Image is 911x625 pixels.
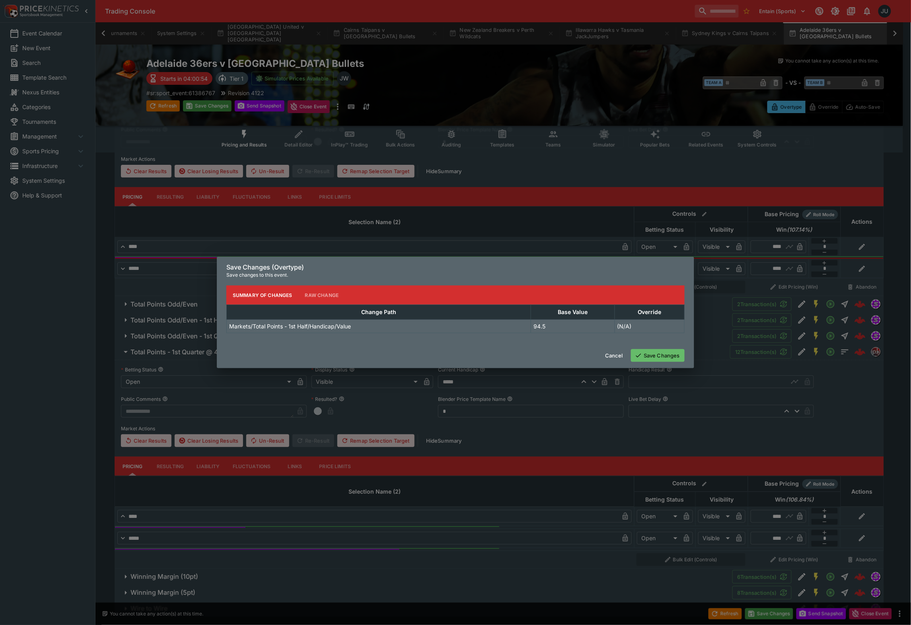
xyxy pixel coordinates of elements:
[226,263,685,271] h6: Save Changes (Overtype)
[600,349,628,362] button: Cancel
[615,320,684,333] td: (N/A)
[226,271,685,279] p: Save changes to this event.
[227,305,531,320] th: Change Path
[531,305,615,320] th: Base Value
[631,349,685,362] button: Save Changes
[229,322,351,330] p: Markets/Total Points - 1st Half/Handicap/Value
[531,320,615,333] td: 94.5
[226,285,299,305] button: Summary of Changes
[299,285,345,305] button: Raw Change
[615,305,684,320] th: Override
